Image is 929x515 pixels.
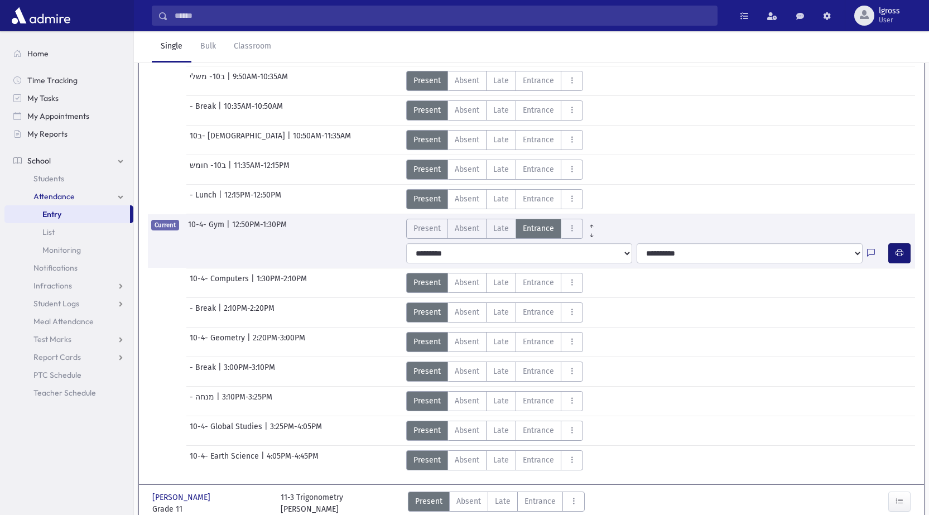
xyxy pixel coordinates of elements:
span: Present [413,134,441,146]
span: 3:25PM-4:05PM [270,421,322,441]
span: 12:50PM-1:30PM [232,219,287,239]
a: Bulk [191,31,225,62]
span: 10-4- Earth Science [190,450,261,470]
span: Entrance [523,75,554,86]
span: Test Marks [33,334,71,344]
span: 4:05PM-4:45PM [267,450,319,470]
span: Late [493,223,509,234]
span: ב10- משלי [190,71,227,91]
span: Present [413,75,441,86]
div: AttTypes [406,332,583,352]
span: Absent [455,336,479,348]
span: | [264,421,270,441]
span: Entrance [523,336,554,348]
span: User [879,16,900,25]
div: AttTypes [408,492,585,515]
span: Late [493,104,509,116]
a: Entry [4,205,130,223]
span: Absent [456,495,481,507]
span: 10-4- Global Studies [190,421,264,441]
span: Absent [455,306,479,318]
span: 10-4- Gym [188,219,227,239]
span: Late [493,395,509,407]
span: Report Cards [33,352,81,362]
span: Entrance [523,425,554,436]
span: My Appointments [27,111,89,121]
div: AttTypes [406,160,583,180]
span: Late [493,425,509,436]
a: Test Marks [4,330,133,348]
span: | [227,219,232,239]
a: Home [4,45,133,62]
a: Report Cards [4,348,133,366]
span: Notifications [33,263,78,273]
span: Entrance [523,277,554,288]
span: | [227,71,233,91]
span: Absent [455,193,479,205]
span: 2:10PM-2:20PM [224,302,275,323]
span: 10:50AM-11:35AM [293,130,351,150]
span: Attendance [33,191,75,201]
span: 11:35AM-12:15PM [234,160,290,180]
span: | [218,362,224,382]
span: Entrance [523,163,554,175]
span: Entry [42,209,61,219]
span: Entrance [523,395,554,407]
a: List [4,223,133,241]
span: | [216,391,222,411]
span: Present [413,365,441,377]
span: Entrance [523,134,554,146]
span: Late [493,163,509,175]
span: | [261,450,267,470]
span: Present [413,454,441,466]
span: Absent [455,163,479,175]
span: Meal Attendance [33,316,94,326]
div: 11-3 Trigonometry [PERSON_NAME] [281,492,343,515]
span: - Break [190,302,218,323]
a: My Appointments [4,107,133,125]
span: Late [493,365,509,377]
span: School [27,156,51,166]
span: - מנחה [190,391,216,411]
div: AttTypes [406,71,583,91]
span: Monitoring [42,245,81,255]
span: List [42,227,55,237]
span: lgross [879,7,900,16]
div: AttTypes [406,130,583,150]
span: 1:30PM-2:10PM [257,273,307,293]
span: 9:50AM-10:35AM [233,71,288,91]
span: Absent [455,104,479,116]
span: | [218,302,224,323]
a: Monitoring [4,241,133,259]
a: Notifications [4,259,133,277]
span: Absent [455,365,479,377]
span: Home [27,49,49,59]
span: 12:15PM-12:50PM [224,189,281,209]
a: All Prior [583,219,600,228]
span: Students [33,174,64,184]
span: 3:00PM-3:10PM [224,362,275,382]
span: Present [413,395,441,407]
a: Students [4,170,133,187]
a: Teacher Schedule [4,384,133,402]
div: AttTypes [406,189,583,209]
span: Present [413,104,441,116]
span: ב10- [DEMOGRAPHIC_DATA] [190,130,287,150]
span: ב10- חומש [190,160,228,180]
span: Late [493,134,509,146]
span: - Lunch [190,189,219,209]
span: Time Tracking [27,75,78,85]
span: Late [493,193,509,205]
span: Present [413,193,441,205]
a: School [4,152,133,170]
span: Present [413,163,441,175]
span: - Break [190,362,218,382]
a: PTC Schedule [4,366,133,384]
a: Student Logs [4,295,133,312]
span: Late [493,277,509,288]
div: AttTypes [406,100,583,121]
div: AttTypes [406,219,600,239]
span: Entrance [523,104,554,116]
span: Absent [455,425,479,436]
span: Absent [455,277,479,288]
